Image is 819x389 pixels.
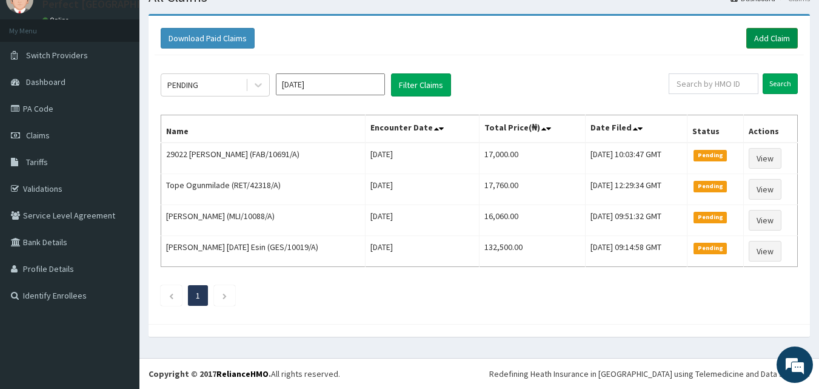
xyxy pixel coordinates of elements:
th: Name [161,115,366,143]
th: Encounter Date [365,115,479,143]
td: 132,500.00 [480,236,586,267]
span: Tariffs [26,157,48,167]
td: [DATE] 09:14:58 GMT [585,236,687,267]
td: 16,060.00 [480,205,586,236]
a: View [749,210,781,231]
span: Dashboard [26,76,65,87]
td: 29022 [PERSON_NAME] (FAB/10691/A) [161,143,366,174]
a: Add Claim [746,28,798,49]
th: Date Filed [585,115,687,143]
a: View [749,179,781,200]
th: Actions [743,115,797,143]
a: View [749,241,781,262]
input: Search by HMO ID [669,73,758,94]
img: d_794563401_company_1708531726252_794563401 [22,61,49,91]
div: Minimize live chat window [199,6,228,35]
td: [DATE] [365,174,479,205]
textarea: Type your message and hit 'Enter' [6,260,231,302]
a: Previous page [169,290,174,301]
a: Page 1 is your current page [196,290,200,301]
span: Pending [694,212,727,223]
strong: Copyright © 2017 . [149,368,271,379]
td: [DATE] [365,143,479,174]
td: [PERSON_NAME] (MLI/10088/A) [161,205,366,236]
span: Switch Providers [26,50,88,61]
td: 17,000.00 [480,143,586,174]
span: We're online! [70,117,167,240]
span: Pending [694,150,727,161]
a: RelianceHMO [216,368,269,379]
span: Claims [26,130,50,141]
td: [DATE] 09:51:32 GMT [585,205,687,236]
a: Next page [222,290,227,301]
td: [PERSON_NAME] [DATE] Esin (GES/10019/A) [161,236,366,267]
div: Redefining Heath Insurance in [GEOGRAPHIC_DATA] using Telemedicine and Data Science! [489,368,810,380]
footer: All rights reserved. [139,358,819,389]
th: Total Price(₦) [480,115,586,143]
input: Search [763,73,798,94]
div: PENDING [167,79,198,91]
a: View [749,148,781,169]
input: Select Month and Year [276,73,385,95]
td: [DATE] 10:03:47 GMT [585,143,687,174]
td: 17,760.00 [480,174,586,205]
span: Pending [694,181,727,192]
td: [DATE] 12:29:34 GMT [585,174,687,205]
th: Status [687,115,743,143]
td: Tope Ogunmilade (RET/42318/A) [161,174,366,205]
td: [DATE] [365,236,479,267]
td: [DATE] [365,205,479,236]
button: Filter Claims [391,73,451,96]
button: Download Paid Claims [161,28,255,49]
a: Online [42,16,72,24]
div: Chat with us now [63,68,204,84]
span: Pending [694,243,727,254]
